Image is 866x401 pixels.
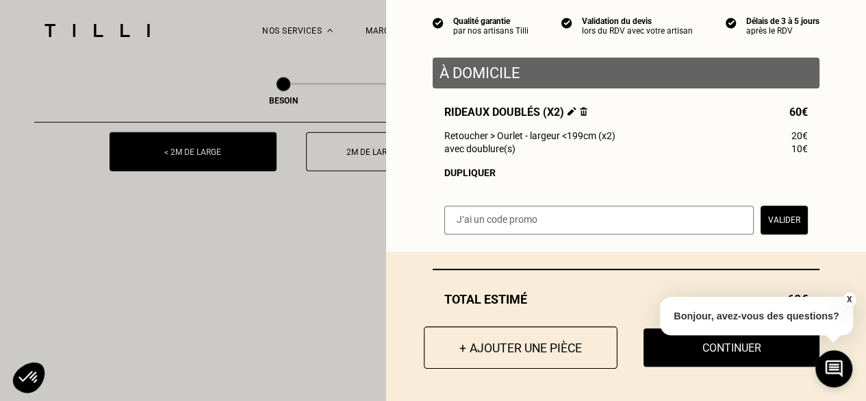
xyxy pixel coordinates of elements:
[746,16,819,26] div: Délais de 3 à 5 jours
[440,64,813,82] p: À domicile
[444,206,754,234] input: J‘ai un code promo
[453,26,528,36] div: par nos artisans Tilli
[444,130,615,141] span: Retoucher > Ourlet - largeur <199cm (x2)
[444,106,587,119] span: Rideaux doublés (x2)
[644,328,819,367] button: Continuer
[746,26,819,36] div: après le RDV
[444,167,808,178] div: Dupliquer
[660,297,853,335] p: Bonjour, avez-vous des questions?
[433,292,819,306] div: Total estimé
[444,143,515,154] span: avec doublure(s)
[582,26,693,36] div: lors du RDV avec votre artisan
[561,16,572,29] img: icon list info
[582,16,693,26] div: Validation du devis
[424,326,617,369] button: + Ajouter une pièce
[791,130,808,141] span: 20€
[842,292,856,307] button: X
[453,16,528,26] div: Qualité garantie
[726,16,737,29] img: icon list info
[789,106,808,119] span: 60€
[791,143,808,154] span: 10€
[433,16,444,29] img: icon list info
[761,206,808,234] button: Valider
[568,107,576,116] img: Éditer
[580,107,587,116] img: Supprimer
